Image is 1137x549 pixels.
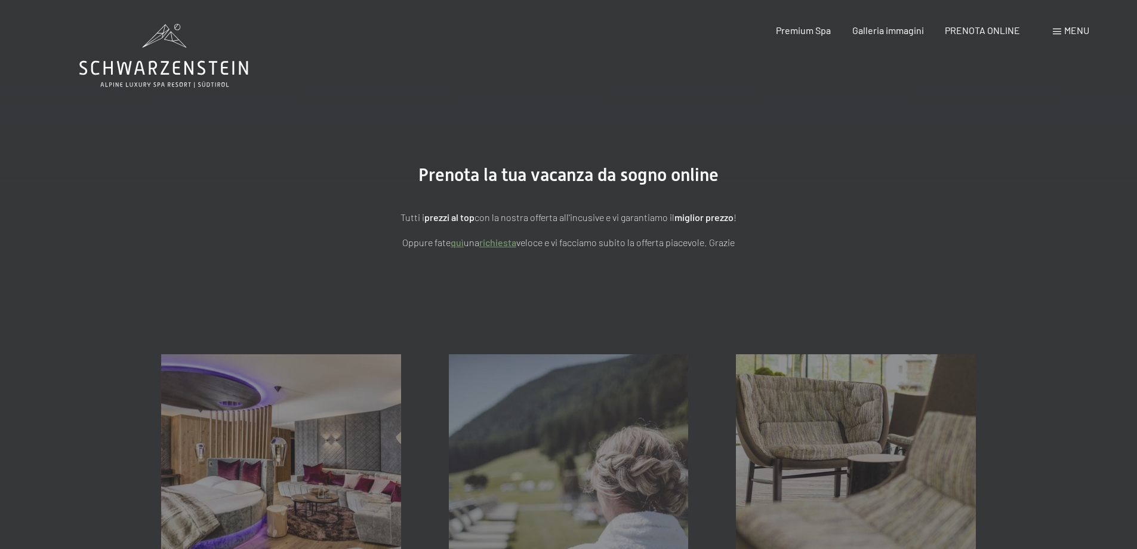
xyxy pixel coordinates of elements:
a: PRENOTA ONLINE [945,24,1020,36]
a: quì [451,237,464,248]
p: Oppure fate una veloce e vi facciamo subito la offerta piacevole. Grazie [270,235,867,250]
strong: prezzi al top [424,211,474,223]
span: Menu [1064,24,1089,36]
a: richiesta [479,237,516,248]
strong: miglior prezzo [674,211,734,223]
a: Galleria immagini [852,24,924,36]
p: Tutti i con la nostra offerta all'incusive e vi garantiamo il ! [270,210,867,225]
a: Premium Spa [776,24,831,36]
span: Prenota la tua vacanza da sogno online [418,164,719,185]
